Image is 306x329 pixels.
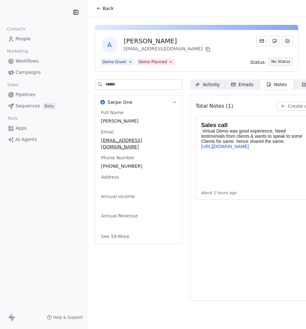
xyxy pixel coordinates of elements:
span: [PHONE_NUMBER] [101,163,176,169]
span: Status: [250,59,266,65]
span: People [15,35,31,42]
span: Workflows [15,58,39,65]
span: Campaigns [15,69,41,76]
button: No Status [269,58,293,65]
span: Apps [15,125,27,132]
span: Virtual Demo was good experience, Need testimonials from clients & wants to speak to some Clients... [201,128,303,144]
span: Annual Revenue [100,213,139,219]
span: Sequences [15,103,40,109]
span: Address [100,174,120,180]
span: Contacts [4,24,28,34]
span: AI Agents [15,136,37,143]
img: Swipe One [100,100,105,105]
a: Help & Support [47,315,83,320]
span: Help & Support [53,315,83,320]
span: [EMAIL_ADDRESS][DOMAIN_NAME] [101,137,176,150]
a: SequencesBeta [5,101,82,111]
span: Annual Income [100,193,136,200]
a: Campaigns [5,67,82,78]
a: AI Agents [5,134,82,145]
span: Marketing [4,46,31,56]
span: Beta [43,103,56,109]
button: Swipe OneSwipe One [95,95,182,109]
a: Workflows [5,56,82,66]
a: Pipelines [5,89,82,100]
span: A [102,37,117,53]
div: [PERSON_NAME] [124,36,212,45]
span: Email [100,129,115,135]
span: Total Notes (1) [196,102,233,110]
span: Full Name [100,109,125,116]
span: Swipe One [107,99,133,105]
span: [PERSON_NAME] [101,118,176,124]
button: See 59 More [97,231,133,242]
div: Demo Given [102,59,127,65]
span: Sales [5,80,21,90]
span: about 2 hours ago [201,190,237,195]
div: [EMAIL_ADDRESS][DOMAIN_NAME] [124,45,212,53]
button: Back [92,3,117,14]
div: Emails [231,81,253,88]
a: People [5,34,82,44]
a: Apps [5,123,82,134]
span: Back [103,5,114,12]
span: Pipelines [15,91,36,98]
div: Demo Planned [139,59,167,65]
span: Phone Number [100,155,136,161]
span: Tools [5,114,20,123]
a: [URL][DOMAIN_NAME] [201,144,249,149]
div: Swipe OneSwipe One [95,109,182,244]
div: Activity [195,81,219,88]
